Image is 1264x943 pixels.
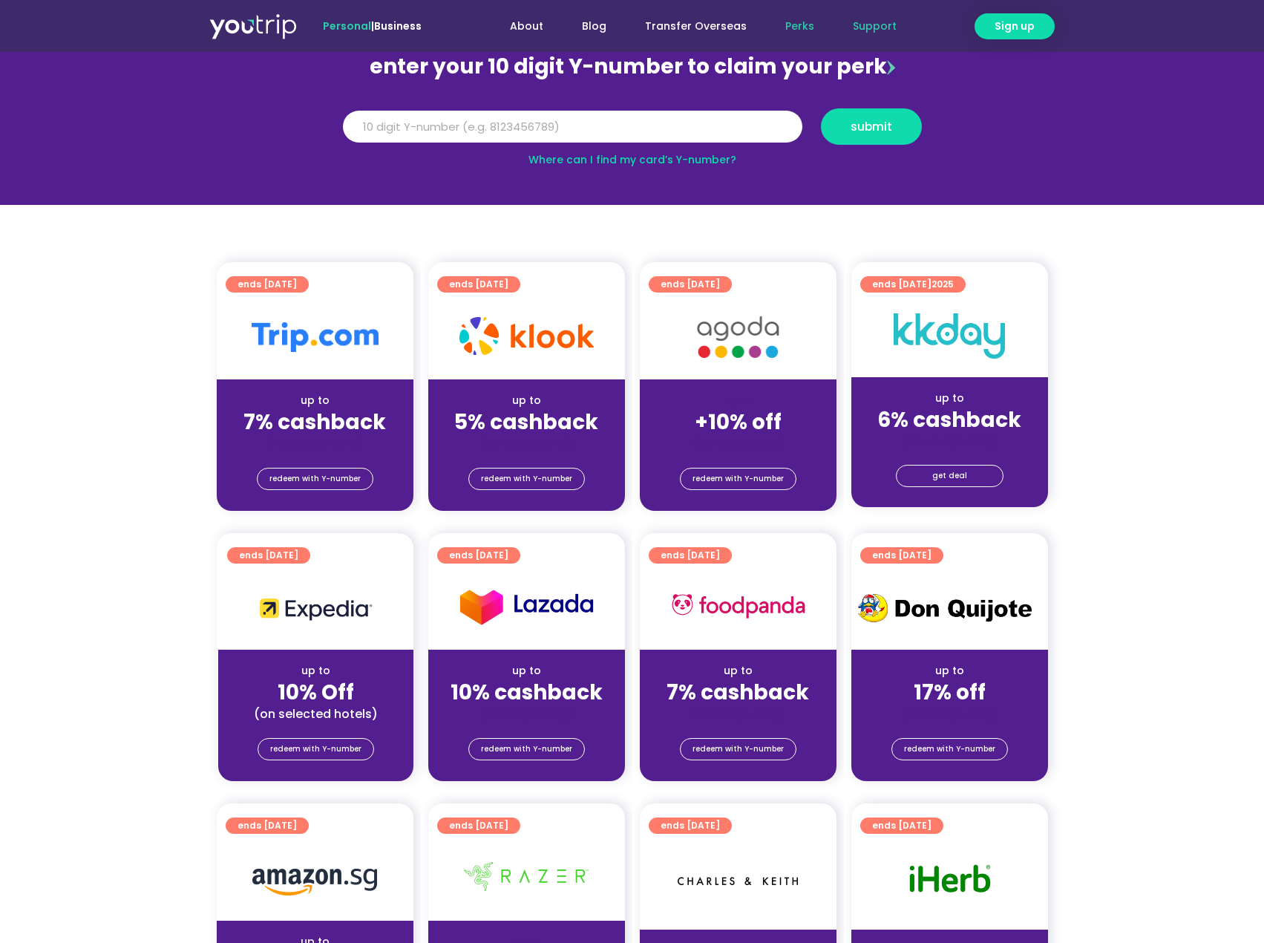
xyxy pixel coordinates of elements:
[491,13,563,40] a: About
[692,469,784,489] span: redeem with Y-number
[437,818,520,834] a: ends [DATE]
[335,48,929,86] div: enter your 10 digit Y-number to claim your perk
[481,739,572,760] span: redeem with Y-number
[914,678,986,707] strong: 17% off
[229,436,402,451] div: (for stays only)
[343,111,802,143] input: 10 digit Y-number (e.g. 8123456789)
[239,547,298,564] span: ends [DATE]
[528,152,736,167] a: Where can I find my card’s Y-number?
[440,436,613,451] div: (for stays only)
[626,13,766,40] a: Transfer Overseas
[931,278,954,290] span: 2025
[904,739,995,760] span: redeem with Y-number
[652,663,825,679] div: up to
[891,738,1008,760] a: redeem with Y-number
[661,276,720,293] span: ends [DATE]
[437,276,520,293] a: ends [DATE]
[877,405,1021,434] strong: 6% cashback
[230,663,402,679] div: up to
[860,547,943,564] a: ends [DATE]
[649,818,732,834] a: ends [DATE]
[863,434,1036,449] div: (for stays only)
[449,276,508,293] span: ends [DATE]
[243,408,386,437] strong: 7% cashback
[860,818,943,834] a: ends [DATE]
[680,738,796,760] a: redeem with Y-number
[661,818,720,834] span: ends [DATE]
[872,818,931,834] span: ends [DATE]
[230,706,402,722] div: (on selected hotels)
[454,408,598,437] strong: 5% cashback
[440,663,613,679] div: up to
[440,393,613,408] div: up to
[238,276,297,293] span: ends [DATE]
[269,469,361,489] span: redeem with Y-number
[649,276,732,293] a: ends [DATE]
[652,706,825,722] div: (for stays only)
[932,466,967,486] span: get deal
[238,818,297,834] span: ends [DATE]
[834,13,916,40] a: Support
[468,468,585,490] a: redeem with Y-number
[975,13,1055,39] a: Sign up
[226,818,309,834] a: ends [DATE]
[667,678,809,707] strong: 7% cashback
[652,436,825,451] div: (for stays only)
[649,547,732,564] a: ends [DATE]
[226,276,309,293] a: ends [DATE]
[860,276,966,293] a: ends [DATE]2025
[851,121,892,132] span: submit
[270,739,361,760] span: redeem with Y-number
[343,108,922,156] form: Y Number
[563,13,626,40] a: Blog
[821,108,922,145] button: submit
[227,547,310,564] a: ends [DATE]
[449,818,508,834] span: ends [DATE]
[872,276,954,293] span: ends [DATE]
[481,469,572,489] span: redeem with Y-number
[692,739,784,760] span: redeem with Y-number
[896,465,1003,487] a: get deal
[278,678,354,707] strong: 10% Off
[863,706,1036,722] div: (for stays only)
[766,13,834,40] a: Perks
[437,547,520,564] a: ends [DATE]
[724,393,752,408] span: up to
[374,19,422,33] a: Business
[449,547,508,564] span: ends [DATE]
[440,706,613,722] div: (for stays only)
[323,19,371,33] span: Personal
[229,393,402,408] div: up to
[680,468,796,490] a: redeem with Y-number
[695,408,782,437] strong: +10% off
[863,663,1036,679] div: up to
[995,19,1035,34] span: Sign up
[258,738,374,760] a: redeem with Y-number
[451,678,603,707] strong: 10% cashback
[257,468,373,490] a: redeem with Y-number
[872,547,931,564] span: ends [DATE]
[323,19,422,33] span: |
[661,547,720,564] span: ends [DATE]
[863,391,1036,406] div: up to
[462,13,916,40] nav: Menu
[468,738,585,760] a: redeem with Y-number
